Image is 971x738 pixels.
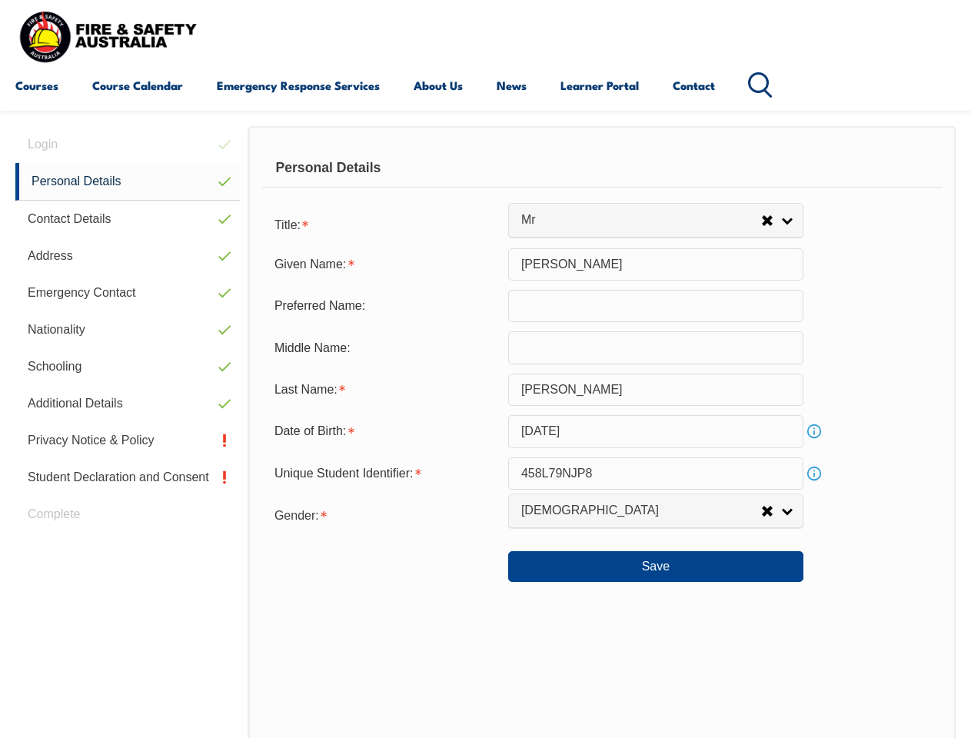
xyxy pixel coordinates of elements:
a: Privacy Notice & Policy [15,422,240,459]
a: Address [15,238,240,274]
span: Mr [521,212,761,228]
a: Contact Details [15,201,240,238]
span: Gender: [274,509,319,522]
a: Contact [673,67,715,104]
span: Title: [274,218,301,231]
div: Title is required. [262,208,508,239]
div: Unique Student Identifier is required. [262,459,508,488]
a: Personal Details [15,163,240,201]
a: News [497,67,527,104]
button: Save [508,551,803,582]
div: Middle Name: [262,333,508,362]
a: Additional Details [15,385,240,422]
input: Select Date... [508,415,803,447]
span: [DEMOGRAPHIC_DATA] [521,503,761,519]
a: Emergency Response Services [217,67,380,104]
div: Date of Birth is required. [262,417,508,446]
a: Courses [15,67,58,104]
a: Info [803,421,825,442]
a: Student Declaration and Consent [15,459,240,496]
div: Gender is required. [262,499,508,530]
a: About Us [414,67,463,104]
div: Given Name is required. [262,250,508,279]
a: Schooling [15,348,240,385]
a: Nationality [15,311,240,348]
a: Learner Portal [560,67,639,104]
div: Preferred Name: [262,291,508,321]
a: Emergency Contact [15,274,240,311]
div: Last Name is required. [262,375,508,404]
a: Info [803,463,825,484]
div: Personal Details [262,149,942,188]
a: Course Calendar [92,67,183,104]
input: 10 Characters no 1, 0, O or I [508,457,803,490]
